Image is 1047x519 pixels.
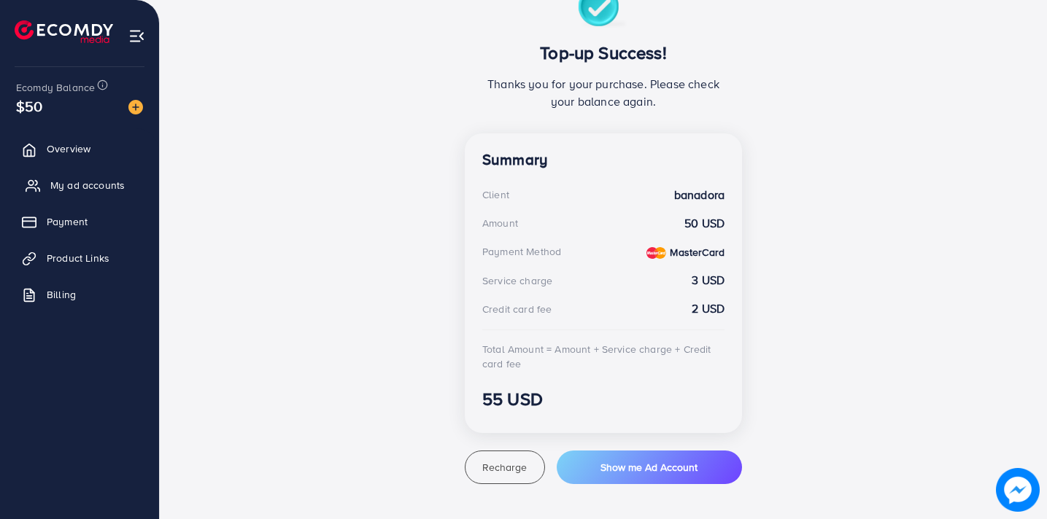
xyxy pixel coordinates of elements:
[692,300,725,317] strong: 2 USD
[47,287,76,302] span: Billing
[646,247,666,259] img: credit
[15,20,113,43] img: logo
[47,251,109,265] span: Product Links
[11,207,148,236] a: Payment
[482,42,725,63] h3: Top-up Success!
[11,243,148,273] a: Product Links
[47,141,90,156] span: Overview
[482,460,527,475] span: Recharge
[996,468,1040,512] img: image
[482,302,552,316] div: Credit card fee
[11,171,148,200] a: My ad accounts
[482,244,561,259] div: Payment Method
[128,100,143,114] img: image
[482,151,725,169] h4: Summary
[684,215,725,232] strong: 50 USD
[482,75,725,110] p: Thanks you for your purchase. Please check your balance again.
[482,216,518,230] div: Amount
[557,450,742,484] button: Show me Ad Account
[600,460,698,475] span: Show me Ad Account
[11,280,148,309] a: Billing
[482,342,725,372] div: Total Amount = Amount + Service charge + Credit card fee
[128,28,145,44] img: menu
[16,95,42,117] span: $50
[50,178,125,192] span: My ad accounts
[482,389,725,410] h3: 55 USD
[11,134,148,163] a: Overview
[670,245,725,259] strong: MasterCard
[692,272,725,289] strong: 3 USD
[47,214,88,229] span: Payment
[16,80,95,95] span: Ecomdy Balance
[674,187,725,203] strong: banadora
[482,187,509,202] div: Client
[482,273,552,288] div: Service charge
[465,450,545,484] button: Recharge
